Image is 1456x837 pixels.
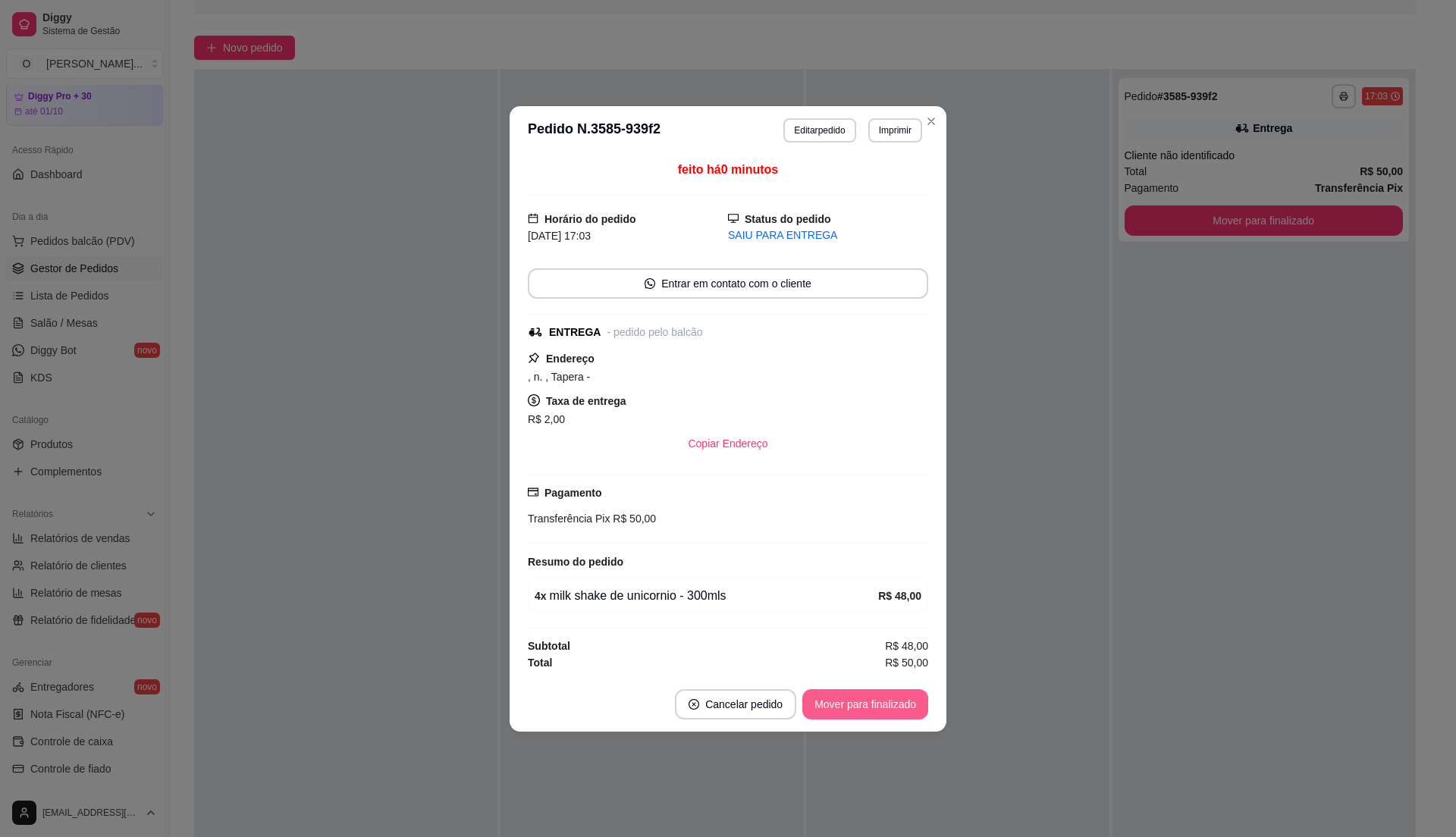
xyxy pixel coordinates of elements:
[802,689,928,719] button: Mover para finalizado
[528,371,590,383] span: , n. , Tapera -
[783,118,855,143] button: Editarpedido
[535,590,547,602] strong: 4 x
[546,395,626,407] strong: Taxa de entrega
[885,654,928,671] span: R$ 50,00
[544,487,601,499] strong: Pagamento
[528,213,538,224] span: calendar
[528,230,591,242] span: [DATE] 17:03
[678,163,778,176] span: feito há 0 minutos
[919,109,943,133] button: Close
[878,590,921,602] strong: R$ 48,00
[728,227,928,243] div: SAIU PARA ENTREGA
[544,213,636,225] strong: Horário do pedido
[745,213,831,225] strong: Status do pedido
[528,352,540,364] span: pushpin
[546,353,595,365] strong: Endereço
[528,640,570,652] strong: Subtotal
[528,513,610,525] span: Transferência Pix
[535,587,878,605] div: milk shake de unicornio - 300mls
[689,699,699,710] span: close-circle
[610,513,656,525] span: R$ 50,00
[528,394,540,406] span: dollar
[885,638,928,654] span: R$ 48,00
[549,324,601,340] div: ENTREGA
[645,278,655,289] span: whats-app
[676,428,780,459] button: Copiar Endereço
[528,556,623,568] strong: Resumo do pedido
[528,487,538,497] span: credit-card
[528,118,661,143] h3: Pedido N. 3585-939f2
[868,118,922,143] button: Imprimir
[675,689,796,719] button: close-circleCancelar pedido
[728,213,739,224] span: desktop
[607,324,702,340] div: - pedido pelo balcão
[528,657,552,669] strong: Total
[528,413,565,425] span: R$ 2,00
[528,268,928,299] button: whats-appEntrar em contato com o cliente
